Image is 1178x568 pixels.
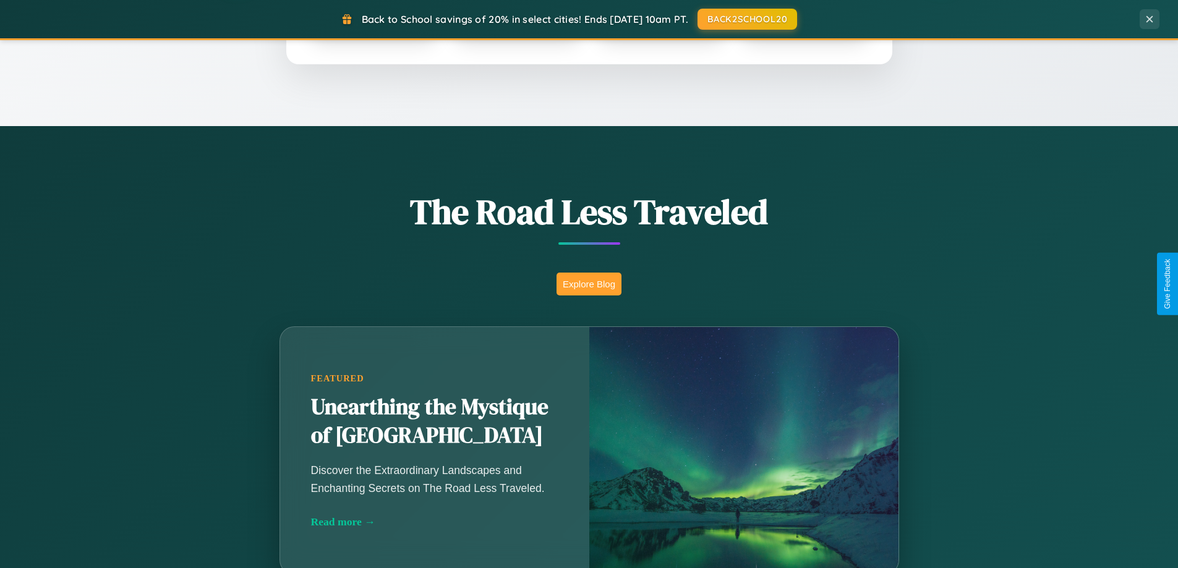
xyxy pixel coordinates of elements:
[1163,259,1172,309] div: Give Feedback
[362,13,688,25] span: Back to School savings of 20% in select cities! Ends [DATE] 10am PT.
[311,373,558,384] div: Featured
[698,9,797,30] button: BACK2SCHOOL20
[311,462,558,496] p: Discover the Extraordinary Landscapes and Enchanting Secrets on The Road Less Traveled.
[311,515,558,528] div: Read more →
[557,273,621,295] button: Explore Blog
[218,188,960,235] h1: The Road Less Traveled
[311,393,558,450] h2: Unearthing the Mystique of [GEOGRAPHIC_DATA]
